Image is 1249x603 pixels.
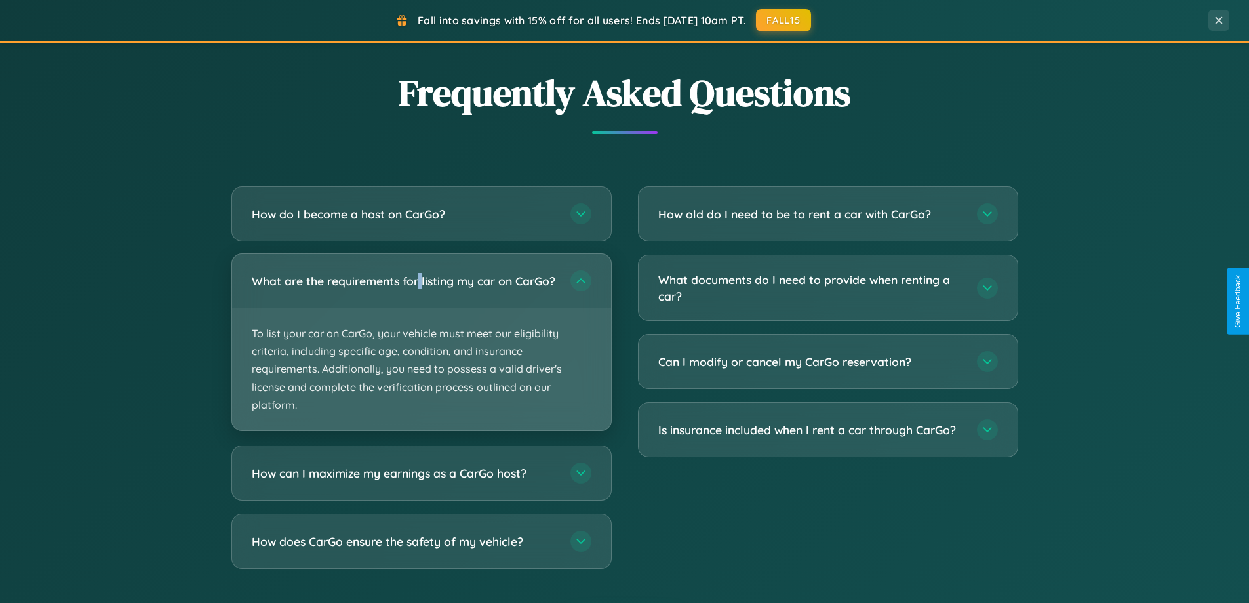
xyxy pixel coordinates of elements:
[658,354,964,370] h3: Can I modify or cancel my CarGo reservation?
[232,308,611,430] p: To list your car on CarGo, your vehicle must meet our eligibility criteria, including specific ag...
[252,465,557,482] h3: How can I maximize my earnings as a CarGo host?
[756,9,811,31] button: FALL15
[418,14,746,27] span: Fall into savings with 15% off for all users! Ends [DATE] 10am PT.
[658,422,964,438] h3: Is insurance included when I rent a car through CarGo?
[252,533,557,550] h3: How does CarGo ensure the safety of my vehicle?
[658,272,964,304] h3: What documents do I need to provide when renting a car?
[231,68,1018,118] h2: Frequently Asked Questions
[252,206,557,222] h3: How do I become a host on CarGo?
[1233,275,1242,328] div: Give Feedback
[252,273,557,289] h3: What are the requirements for listing my car on CarGo?
[658,206,964,222] h3: How old do I need to be to rent a car with CarGo?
